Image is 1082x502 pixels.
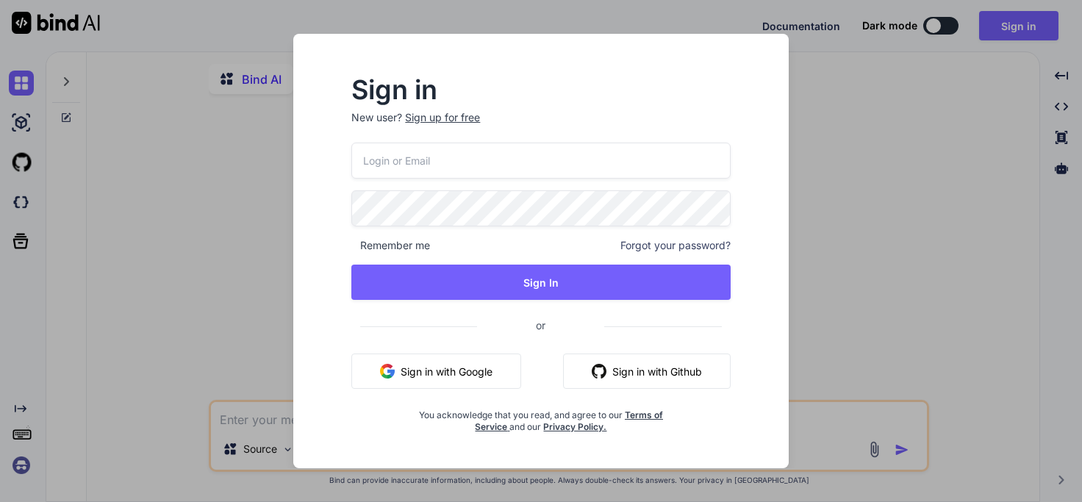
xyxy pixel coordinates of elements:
button: Sign In [351,265,730,300]
button: Sign in with Google [351,354,521,389]
p: New user? [351,110,730,143]
h2: Sign in [351,78,730,101]
input: Login or Email [351,143,730,179]
button: Sign in with Github [563,354,731,389]
span: Forgot your password? [620,238,731,253]
a: Privacy Policy. [543,421,606,432]
img: github [592,364,606,379]
div: Sign up for free [405,110,480,125]
span: or [477,307,604,343]
span: Remember me [351,238,430,253]
img: google [380,364,395,379]
a: Terms of Service [475,409,663,432]
div: You acknowledge that you read, and agree to our and our [415,401,667,433]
